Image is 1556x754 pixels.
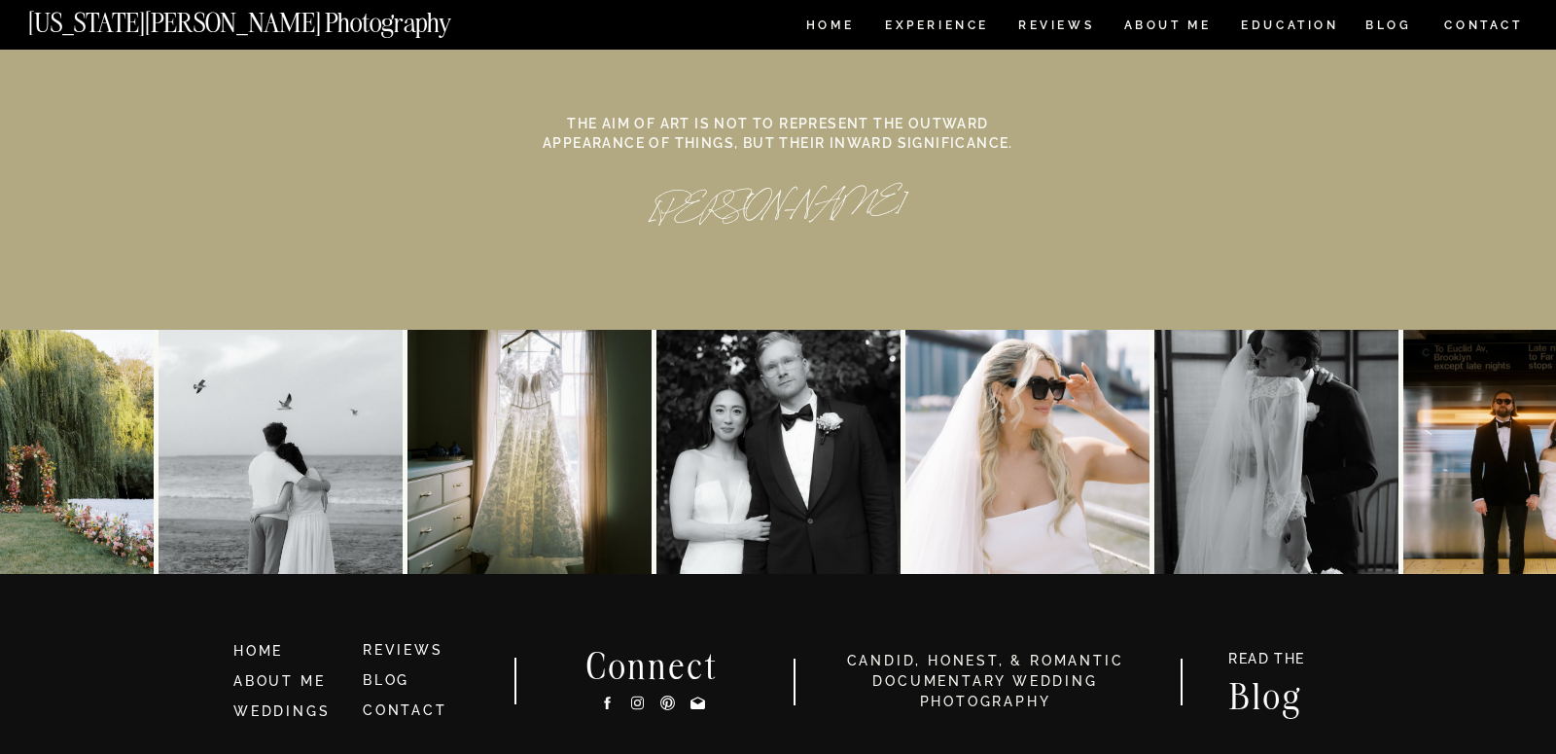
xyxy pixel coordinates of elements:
a: REVIEWS [363,642,443,658]
h2: Connect [561,649,744,680]
a: BLOG [1365,19,1412,36]
a: ABOUT ME [1123,19,1212,36]
a: CONTACT [1443,15,1524,36]
img: Elaine and this dress 🤍🤍🤍 [407,330,652,574]
a: HOME [802,19,858,36]
a: REVIEWS [1018,19,1091,36]
a: Blog [1210,679,1323,709]
a: WEDDINGS [233,703,330,719]
a: CONTACT [363,702,447,718]
p: [PERSON_NAME] [577,186,979,239]
p: The aim of art is not to represent the outward appearance of things, but their inward significance. [540,115,1016,165]
a: Experience [885,19,987,36]
img: Mica and Mikey 🕊️ [159,330,403,574]
a: [US_STATE][PERSON_NAME] Photography [28,10,516,26]
h3: candid, honest, & romantic Documentary Wedding photography [822,651,1149,712]
a: ABOUT ME [233,673,325,689]
a: EDUCATION [1239,19,1341,36]
img: Dina & Kelvin [905,330,1149,574]
a: BLOG [363,672,409,688]
a: READ THE [1219,652,1315,672]
img: Anna & Felipe — embracing the moment, and the magic follows. [1154,330,1398,574]
a: HOME [233,641,346,663]
img: Young and in love in NYC! Dana and Jordan 🤍 [656,330,901,574]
